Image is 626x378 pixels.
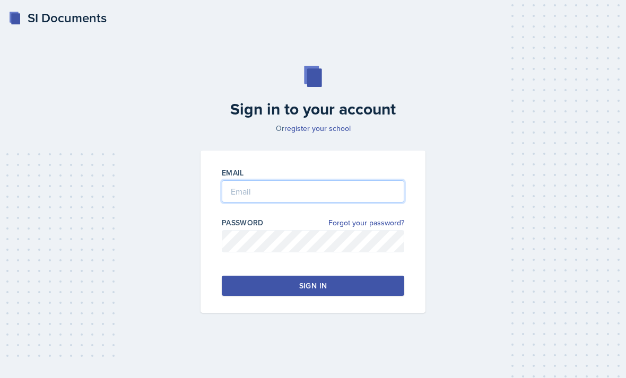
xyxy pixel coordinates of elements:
label: Email [222,168,244,178]
a: Forgot your password? [328,217,404,228]
label: Password [222,217,264,228]
p: Or [194,123,432,134]
input: Email [222,180,404,203]
div: Sign in [299,280,327,291]
button: Sign in [222,276,404,296]
h2: Sign in to your account [194,100,432,119]
a: register your school [284,123,351,134]
a: SI Documents [8,8,107,28]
